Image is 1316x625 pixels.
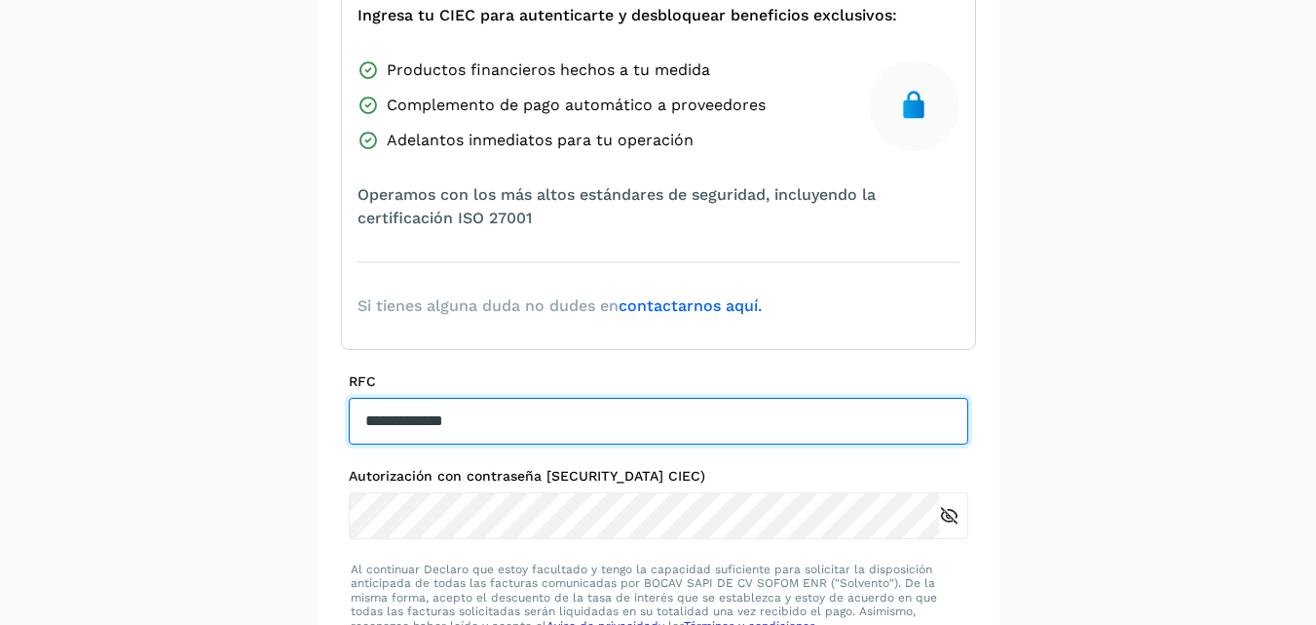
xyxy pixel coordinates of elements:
[349,373,968,390] label: RFC
[387,129,694,152] span: Adelantos inmediatos para tu operación
[898,90,929,121] img: secure
[357,4,897,27] span: Ingresa tu CIEC para autenticarte y desbloquear beneficios exclusivos:
[357,183,959,230] span: Operamos con los más altos estándares de seguridad, incluyendo la certificación ISO 27001
[349,468,968,485] label: Autorización con contraseña [SECURITY_DATA] CIEC)
[357,294,762,318] span: Si tienes alguna duda no dudes en
[619,296,762,315] a: contactarnos aquí.
[387,59,710,82] span: Productos financieros hechos a tu medida
[387,94,766,117] span: Complemento de pago automático a proveedores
